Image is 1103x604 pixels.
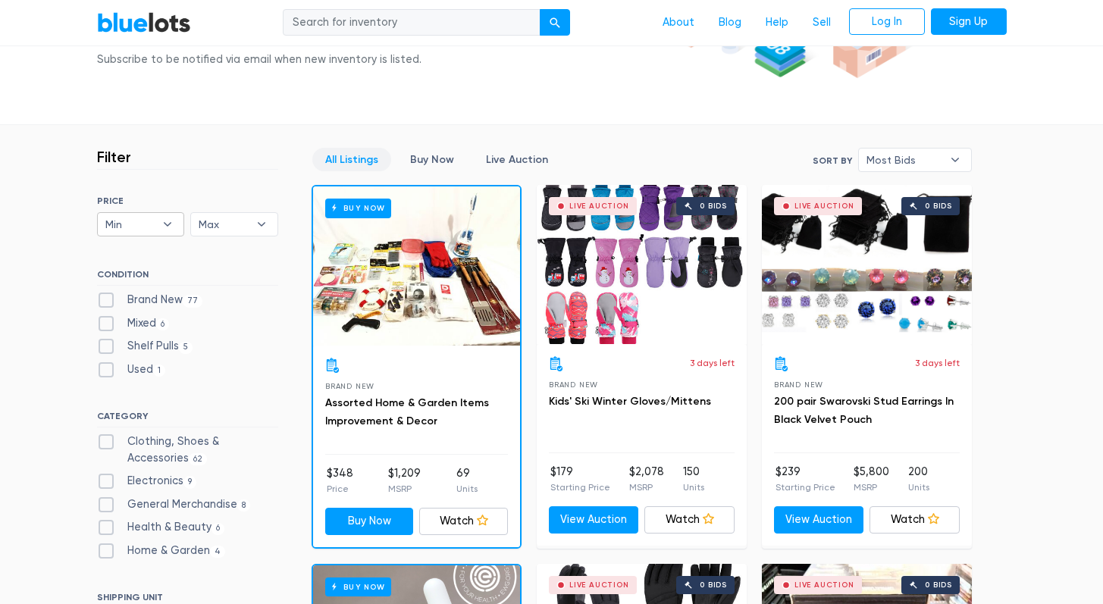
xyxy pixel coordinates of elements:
[183,476,197,488] span: 9
[849,8,925,36] a: Log In
[854,480,889,494] p: MSRP
[325,199,391,218] h6: Buy Now
[549,380,598,389] span: Brand New
[854,464,889,494] li: $5,800
[388,482,421,496] p: MSRP
[644,506,735,534] a: Watch
[549,506,639,534] a: View Auction
[550,480,610,494] p: Starting Price
[156,318,170,330] span: 6
[774,506,864,534] a: View Auction
[246,213,277,236] b: ▾
[931,8,1007,36] a: Sign Up
[327,482,353,496] p: Price
[189,453,208,465] span: 62
[327,465,353,496] li: $348
[97,52,426,68] div: Subscribe to be notified via email when new inventory is listed.
[388,465,421,496] li: $1,209
[97,148,131,166] h3: Filter
[915,356,960,370] p: 3 days left
[549,395,711,408] a: Kids' Ski Winter Gloves/Mittens
[97,411,278,427] h6: CATEGORY
[776,480,835,494] p: Starting Price
[97,361,166,378] label: Used
[325,382,374,390] span: Brand New
[97,519,225,536] label: Health & Beauty
[537,185,747,344] a: Live Auction 0 bids
[312,148,391,171] a: All Listings
[97,196,278,206] h6: PRICE
[325,508,414,535] a: Buy Now
[774,395,954,426] a: 200 pair Swarovski Stud Earrings In Black Velvet Pouch
[183,295,203,307] span: 77
[707,8,754,37] a: Blog
[313,186,520,346] a: Buy Now
[794,581,854,589] div: Live Auction
[97,269,278,286] h6: CONDITION
[550,464,610,494] li: $179
[397,148,467,171] a: Buy Now
[870,506,960,534] a: Watch
[212,523,225,535] span: 6
[683,464,704,494] li: 150
[813,154,852,167] label: Sort By
[456,465,478,496] li: 69
[925,581,952,589] div: 0 bids
[97,11,191,33] a: BlueLots
[774,380,823,389] span: Brand New
[237,499,251,512] span: 8
[690,356,735,370] p: 3 days left
[199,213,249,236] span: Max
[908,480,929,494] p: Units
[419,508,508,535] a: Watch
[925,202,952,210] div: 0 bids
[473,148,561,171] a: Live Auction
[97,292,203,308] label: Brand New
[776,464,835,494] li: $239
[325,396,489,427] a: Assorted Home & Garden Items Improvement & Decor
[97,338,193,355] label: Shelf Pulls
[283,9,541,36] input: Search for inventory
[569,202,629,210] div: Live Auction
[754,8,801,37] a: Help
[97,473,197,490] label: Electronics
[700,202,727,210] div: 0 bids
[456,482,478,496] p: Units
[629,480,664,494] p: MSRP
[97,315,170,332] label: Mixed
[700,581,727,589] div: 0 bids
[762,185,972,344] a: Live Auction 0 bids
[153,365,166,377] span: 1
[908,464,929,494] li: 200
[650,8,707,37] a: About
[801,8,843,37] a: Sell
[97,433,278,466] label: Clothing, Shoes & Accessories
[325,577,391,596] h6: Buy Now
[97,543,226,559] label: Home & Garden
[152,213,183,236] b: ▾
[866,149,942,171] span: Most Bids
[629,464,664,494] li: $2,078
[105,213,155,236] span: Min
[179,342,193,354] span: 5
[683,480,704,494] p: Units
[210,546,226,558] span: 4
[569,581,629,589] div: Live Auction
[939,149,971,171] b: ▾
[97,496,251,513] label: General Merchandise
[794,202,854,210] div: Live Auction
